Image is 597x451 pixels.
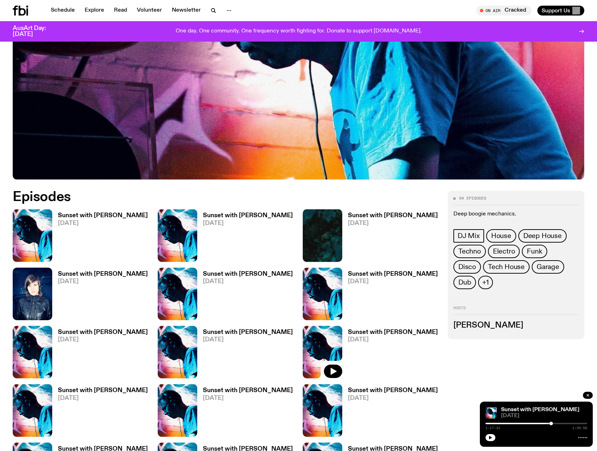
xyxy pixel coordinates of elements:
a: Sunset with [PERSON_NAME][DATE] [52,329,148,378]
span: [DATE] [203,395,293,401]
h3: Sunset with [PERSON_NAME] [203,329,293,335]
h3: Sunset with [PERSON_NAME] [348,388,438,394]
a: Techno [453,245,486,258]
a: DJ Mix [453,229,484,243]
img: Simon Caldwell stands side on, looking downwards. He has headphones on. Behind him is a brightly ... [158,384,197,437]
span: [DATE] [58,395,148,401]
span: [DATE] [58,337,148,343]
a: Sunset with [PERSON_NAME][DATE] [197,388,293,437]
button: +1 [478,276,493,289]
span: Techno [458,248,481,255]
a: Garage [532,260,564,274]
span: Tech House [488,263,525,271]
h3: Sunset with [PERSON_NAME] [58,329,148,335]
a: House [486,229,516,243]
span: Disco [458,263,476,271]
h3: Sunset with [PERSON_NAME] [348,271,438,277]
h3: Sunset with [PERSON_NAME] [348,329,438,335]
span: 1:59:58 [572,426,587,430]
a: Sunset with [PERSON_NAME][DATE] [342,271,438,320]
img: Simon Caldwell stands side on, looking downwards. He has headphones on. Behind him is a brightly ... [158,268,197,320]
span: Garage [537,263,559,271]
p: Deep boogie mechanics. [453,211,579,218]
a: Schedule [47,6,79,16]
h3: Sunset with [PERSON_NAME] [203,388,293,394]
img: Simon Caldwell stands side on, looking downwards. He has headphones on. Behind him is a brightly ... [303,268,342,320]
span: Electro [493,248,515,255]
a: Deep House [518,229,567,243]
h3: Sunset with [PERSON_NAME] [58,271,148,277]
a: Sunset with [PERSON_NAME][DATE] [197,329,293,378]
span: 1:17:31 [486,426,500,430]
h3: Sunset with [PERSON_NAME] [58,213,148,219]
a: Funk [522,245,547,258]
a: Tech House [483,260,530,274]
a: Explore [80,6,108,16]
a: Sunset with [PERSON_NAME][DATE] [52,271,148,320]
span: [DATE] [203,337,293,343]
a: Dub [453,276,476,289]
span: [DATE] [348,220,438,226]
h3: Sunset with [PERSON_NAME] [348,213,438,219]
span: Deep House [523,232,562,240]
a: Electro [488,245,520,258]
span: [DATE] [501,413,587,419]
span: [DATE] [58,279,148,285]
span: Support Us [542,7,570,14]
h2: Hosts [453,306,579,315]
span: [DATE] [58,220,148,226]
button: On AirCracked [476,6,532,16]
a: Sunset with [PERSON_NAME][DATE] [52,388,148,437]
a: Disco [453,260,481,274]
img: Simon Caldwell stands side on, looking downwards. He has headphones on. Behind him is a brightly ... [158,209,197,262]
h3: AusArt Day: [DATE] [13,25,58,37]
a: Sunset with [PERSON_NAME][DATE] [342,388,438,437]
a: Sunset with [PERSON_NAME][DATE] [342,329,438,378]
a: Sunset with [PERSON_NAME][DATE] [197,213,293,262]
span: Dub [458,279,471,286]
span: DJ Mix [458,232,480,240]
span: [DATE] [348,279,438,285]
img: Simon Caldwell stands side on, looking downwards. He has headphones on. Behind him is a brightly ... [13,209,52,262]
a: Sunset with [PERSON_NAME][DATE] [197,271,293,320]
a: Newsletter [168,6,205,16]
h3: [PERSON_NAME] [453,322,579,329]
img: Simon Caldwell stands side on, looking downwards. He has headphones on. Behind him is a brightly ... [303,384,342,437]
span: [DATE] [203,220,293,226]
img: Simon Caldwell stands side on, looking downwards. He has headphones on. Behind him is a brightly ... [158,326,197,378]
span: [DATE] [348,395,438,401]
img: Simon Caldwell stands side on, looking downwards. He has headphones on. Behind him is a brightly ... [13,384,52,437]
a: Sunset with [PERSON_NAME][DATE] [52,213,148,262]
p: One day. One community. One frequency worth fighting for. Donate to support [DOMAIN_NAME]. [176,28,422,35]
img: Simon Caldwell stands side on, looking downwards. He has headphones on. Behind him is a brightly ... [486,407,497,419]
span: [DATE] [348,337,438,343]
span: [DATE] [203,279,293,285]
h3: Sunset with [PERSON_NAME] [203,213,293,219]
span: 94 episodes [459,196,486,200]
button: Support Us [537,6,584,16]
h2: Episodes [13,191,391,203]
a: Sunset with [PERSON_NAME][DATE] [342,213,438,262]
span: House [491,232,511,240]
a: Sunset with [PERSON_NAME] [501,407,579,413]
a: Read [110,6,131,16]
img: Simon Caldwell stands side on, looking downwards. He has headphones on. Behind him is a brightly ... [13,326,52,378]
span: Funk [527,248,542,255]
h3: Sunset with [PERSON_NAME] [203,271,293,277]
h3: Sunset with [PERSON_NAME] [58,388,148,394]
a: Volunteer [133,6,166,16]
span: +1 [482,279,489,286]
